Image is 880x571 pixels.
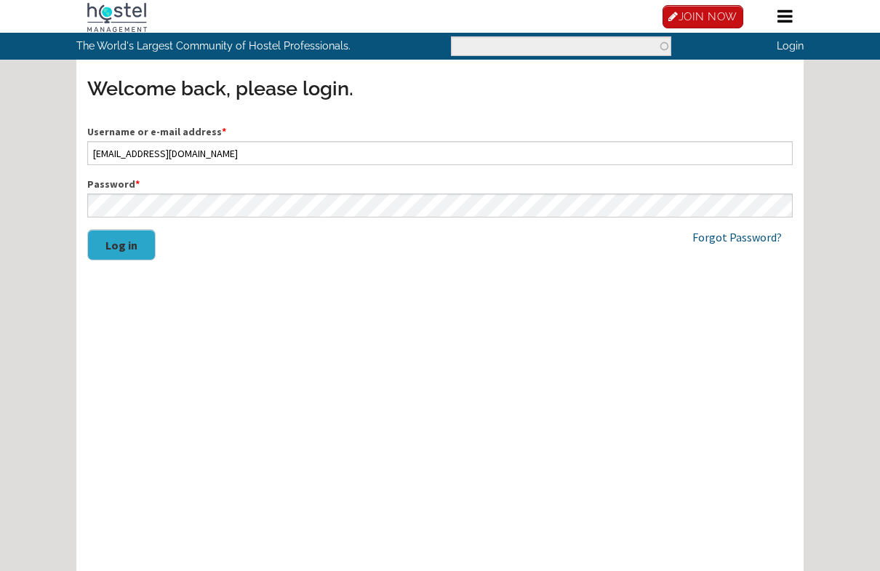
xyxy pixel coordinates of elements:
[222,125,226,138] span: This field is required.
[87,177,793,192] label: Password
[76,33,380,59] p: The World's Largest Community of Hostel Professionals.
[663,5,743,28] a: JOIN NOW
[87,229,156,260] button: Log in
[87,3,147,32] img: Hostel Management Home
[87,124,793,140] label: Username or e-mail address
[451,36,671,56] input: Enter the terms you wish to search for.
[692,230,782,244] a: Forgot Password?
[777,39,804,52] a: Login
[135,177,140,191] span: This field is required.
[87,75,793,103] h3: Welcome back, please login.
